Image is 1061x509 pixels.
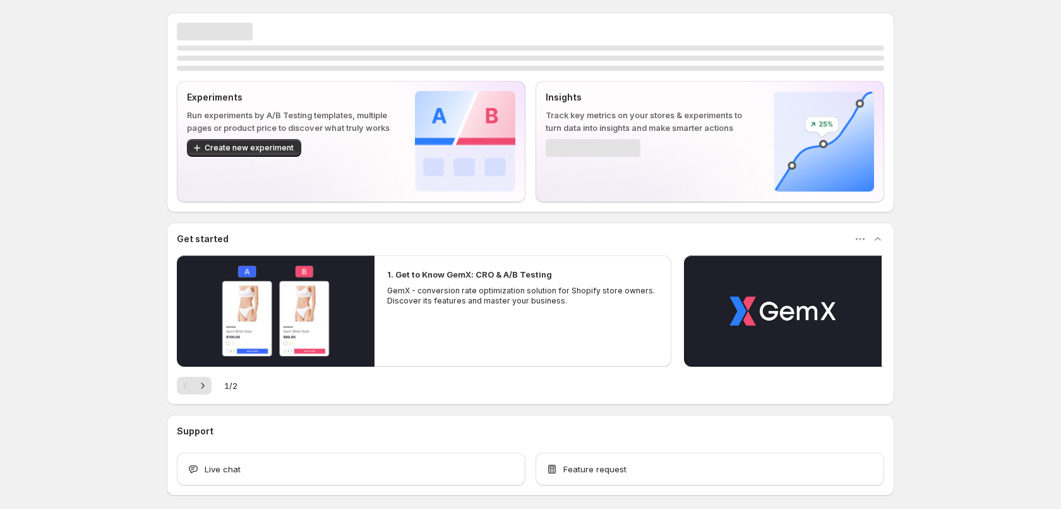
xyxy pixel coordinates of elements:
span: Create new experiment [205,143,294,153]
span: Live chat [205,463,241,475]
h3: Get started [177,233,229,245]
h3: Support [177,425,213,438]
button: Next [194,377,212,395]
p: Track key metrics on your stores & experiments to turn data into insights and make smarter actions [546,109,753,134]
p: GemX - conversion rate optimization solution for Shopify store owners. Discover its features and ... [387,286,659,306]
button: Play video [177,255,375,367]
span: 1 / 2 [224,379,237,392]
p: Insights [546,91,753,104]
p: Run experiments by A/B Testing templates, multiple pages or product price to discover what truly ... [187,109,395,134]
nav: Pagination [177,377,212,395]
button: Create new experiment [187,139,301,157]
h2: 1. Get to Know GemX: CRO & A/B Testing [387,268,552,281]
img: Insights [774,91,874,192]
button: Play video [684,255,882,367]
p: Experiments [187,91,395,104]
img: Experiments [415,91,515,192]
span: Feature request [563,463,626,475]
